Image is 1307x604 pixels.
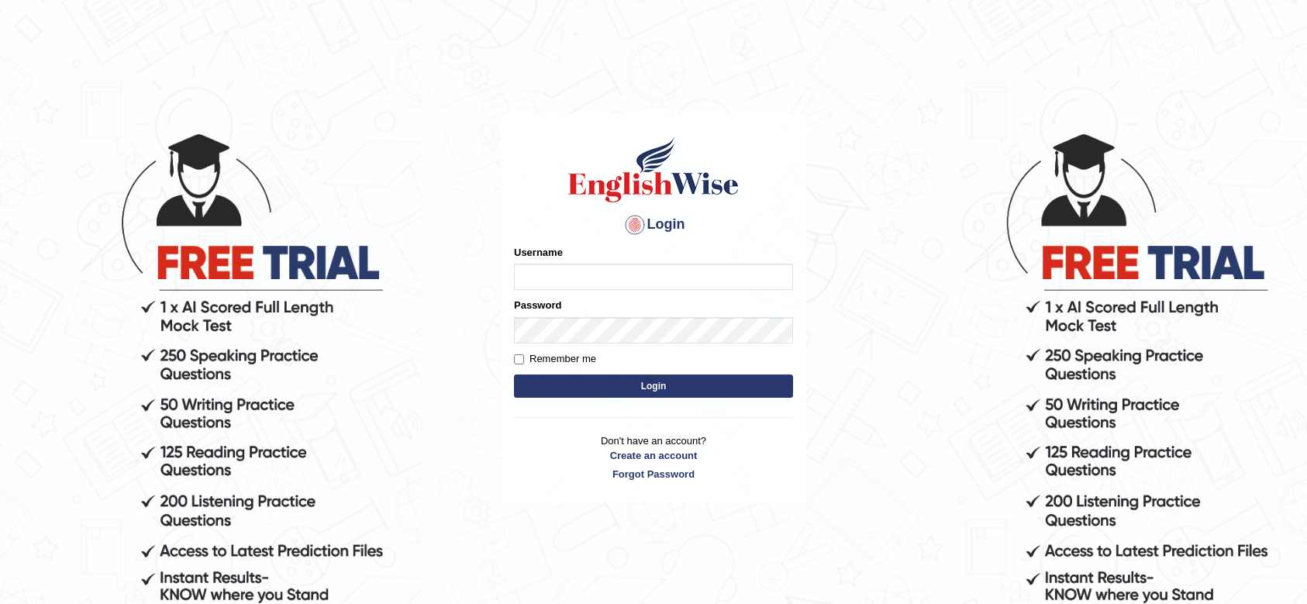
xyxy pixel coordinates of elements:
[514,298,561,312] label: Password
[514,351,596,367] label: Remember me
[514,448,793,463] a: Create an account
[514,245,563,260] label: Username
[514,374,793,398] button: Login
[514,354,524,364] input: Remember me
[514,467,793,481] a: Forgot Password
[514,212,793,237] h4: Login
[514,433,793,481] p: Don't have an account?
[565,135,742,205] img: Logo of English Wise sign in for intelligent practice with AI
